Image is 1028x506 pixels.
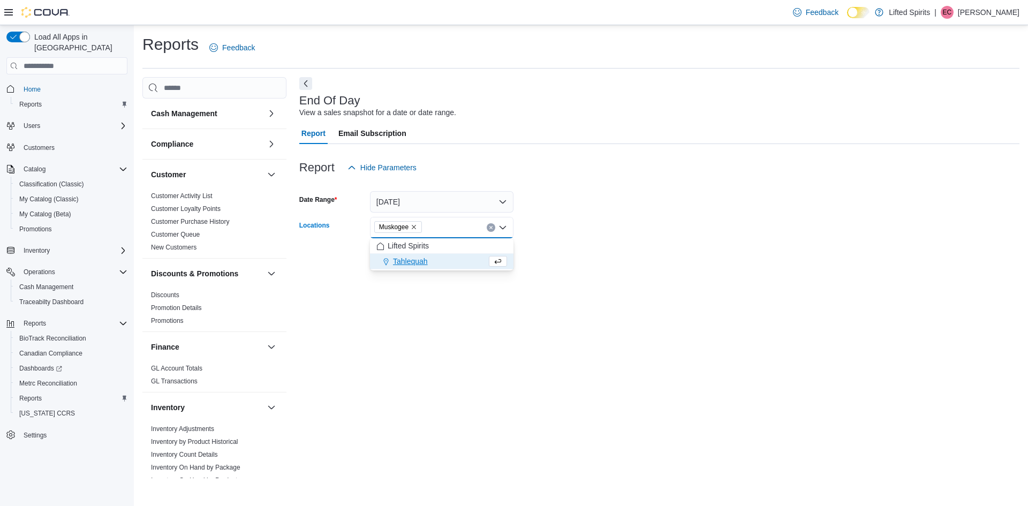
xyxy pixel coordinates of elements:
[299,221,330,230] label: Locations
[2,427,132,443] button: Settings
[11,222,132,237] button: Promotions
[151,304,202,312] a: Promotion Details
[24,246,50,255] span: Inventory
[19,283,73,291] span: Cash Management
[151,451,218,458] a: Inventory Count Details
[15,362,127,375] span: Dashboards
[19,119,127,132] span: Users
[19,317,127,330] span: Reports
[19,82,127,95] span: Home
[151,205,221,213] span: Customer Loyalty Points
[19,429,51,442] a: Settings
[19,195,79,203] span: My Catalog (Classic)
[847,7,870,18] input: Dark Mode
[24,165,46,173] span: Catalog
[15,362,66,375] a: Dashboards
[265,401,278,414] button: Inventory
[806,7,838,18] span: Feedback
[15,296,127,308] span: Traceabilty Dashboard
[19,428,127,442] span: Settings
[151,139,263,149] button: Compliance
[151,218,230,225] a: Customer Purchase History
[24,122,40,130] span: Users
[934,6,936,19] p: |
[19,180,84,188] span: Classification (Classic)
[151,268,238,279] h3: Discounts & Promotions
[789,2,843,23] a: Feedback
[19,141,127,154] span: Customers
[19,364,62,373] span: Dashboards
[142,34,199,55] h1: Reports
[15,223,56,236] a: Promotions
[11,177,132,192] button: Classification (Classic)
[151,377,198,385] a: GL Transactions
[15,178,88,191] a: Classification (Classic)
[847,18,848,19] span: Dark Mode
[11,346,132,361] button: Canadian Compliance
[151,342,263,352] button: Finance
[19,317,50,330] button: Reports
[299,94,360,107] h3: End Of Day
[299,161,335,174] h3: Report
[15,407,79,420] a: [US_STATE] CCRS
[19,266,127,278] span: Operations
[370,191,513,213] button: [DATE]
[151,108,217,119] h3: Cash Management
[338,123,406,144] span: Email Subscription
[151,169,186,180] h3: Customer
[151,243,196,252] span: New Customers
[30,32,127,53] span: Load All Apps in [GEOGRAPHIC_DATA]
[19,83,45,96] a: Home
[15,347,87,360] a: Canadian Compliance
[142,362,286,392] div: Finance
[15,392,127,405] span: Reports
[15,281,78,293] a: Cash Management
[19,409,75,418] span: [US_STATE] CCRS
[151,139,193,149] h3: Compliance
[374,221,422,233] span: Muskogee
[151,463,240,472] span: Inventory On Hand by Package
[151,438,238,445] a: Inventory by Product Historical
[15,332,127,345] span: BioTrack Reconciliation
[24,85,41,94] span: Home
[370,254,513,269] button: Tahlequah
[498,223,507,232] button: Close list of options
[19,349,82,358] span: Canadian Compliance
[24,319,46,328] span: Reports
[142,289,286,331] div: Discounts & Promotions
[15,281,127,293] span: Cash Management
[2,265,132,280] button: Operations
[265,341,278,353] button: Finance
[151,377,198,386] span: GL Transactions
[19,244,127,257] span: Inventory
[360,162,417,173] span: Hide Parameters
[205,37,259,58] a: Feedback
[151,192,213,200] a: Customer Activity List
[15,377,81,390] a: Metrc Reconciliation
[151,108,263,119] button: Cash Management
[19,163,50,176] button: Catalog
[142,190,286,258] div: Customer
[15,377,127,390] span: Metrc Reconciliation
[15,178,127,191] span: Classification (Classic)
[411,224,417,230] button: Remove Muskogee from selection in this group
[151,450,218,459] span: Inventory Count Details
[19,225,52,233] span: Promotions
[151,476,237,485] span: Inventory On Hand by Product
[151,268,263,279] button: Discounts & Promotions
[11,97,132,112] button: Reports
[2,243,132,258] button: Inventory
[151,425,214,433] span: Inventory Adjustments
[19,379,77,388] span: Metrc Reconciliation
[19,119,44,132] button: Users
[19,394,42,403] span: Reports
[15,296,88,308] a: Traceabilty Dashboard
[370,238,513,254] button: Lifted Spirits
[151,316,184,325] span: Promotions
[15,208,75,221] a: My Catalog (Beta)
[388,240,429,251] span: Lifted Spirits
[301,123,326,144] span: Report
[15,193,83,206] a: My Catalog (Classic)
[19,244,54,257] button: Inventory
